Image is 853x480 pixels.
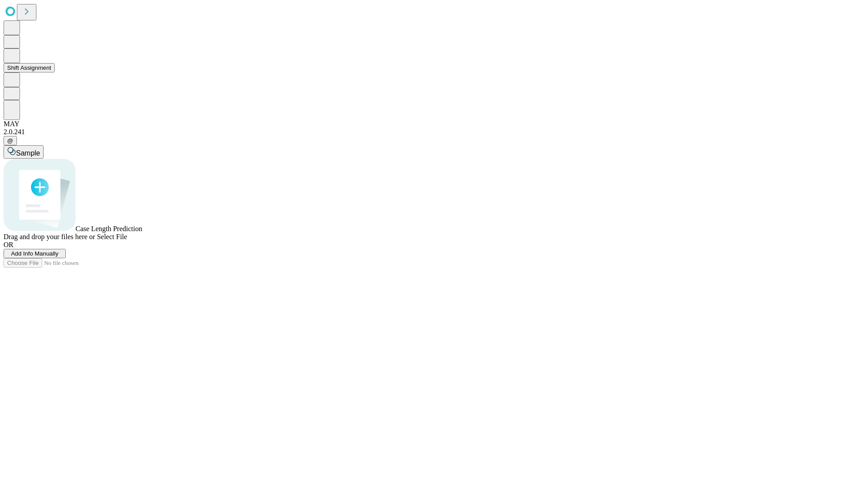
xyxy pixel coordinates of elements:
[4,249,66,258] button: Add Info Manually
[4,241,13,248] span: OR
[16,149,40,157] span: Sample
[4,233,95,240] span: Drag and drop your files here or
[11,250,59,257] span: Add Info Manually
[4,145,44,159] button: Sample
[4,128,849,136] div: 2.0.241
[4,136,17,145] button: @
[4,63,55,72] button: Shift Assignment
[97,233,127,240] span: Select File
[76,225,142,232] span: Case Length Prediction
[4,120,849,128] div: MAY
[7,137,13,144] span: @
